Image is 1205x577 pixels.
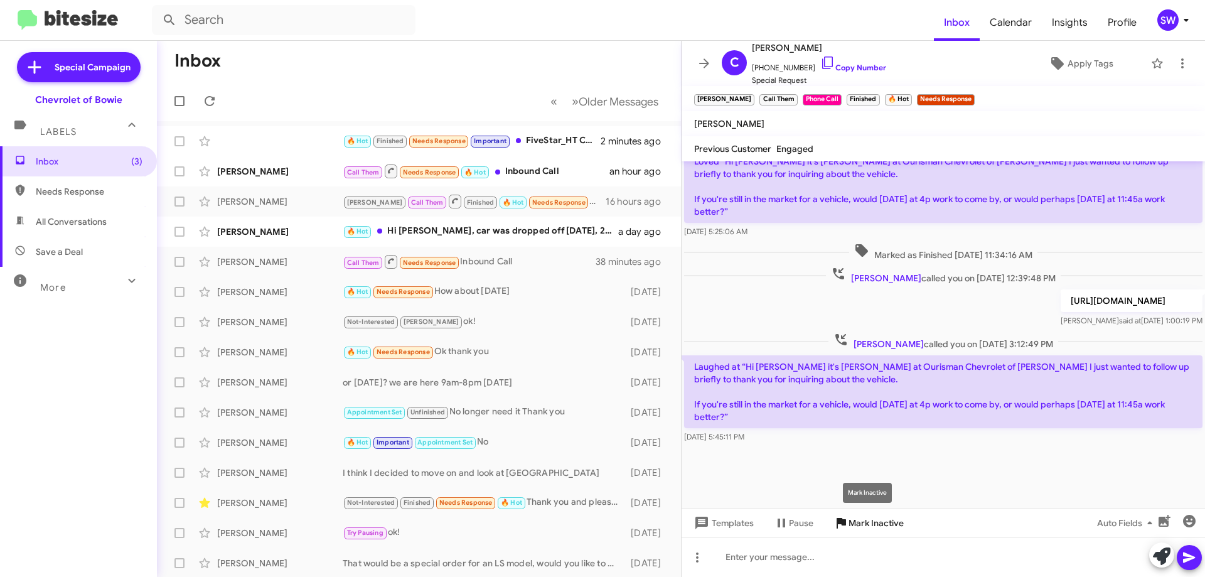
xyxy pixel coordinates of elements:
[347,438,368,446] span: 🔥 Hot
[152,5,415,35] input: Search
[828,332,1058,350] span: called you on [DATE] 3:12:49 PM
[55,61,131,73] span: Special Campaign
[624,436,671,449] div: [DATE]
[217,497,343,509] div: [PERSON_NAME]
[730,53,739,73] span: C
[217,557,343,569] div: [PERSON_NAME]
[35,94,122,106] div: Chevrolet of Bowie
[1087,512,1167,534] button: Auto Fields
[1147,9,1191,31] button: SW
[624,466,671,479] div: [DATE]
[843,483,892,503] div: Mark Inactive
[764,512,823,534] button: Pause
[532,198,586,207] span: Needs Response
[694,118,764,129] span: [PERSON_NAME]
[609,165,671,178] div: an hour ago
[343,466,624,479] div: I think I decided to move on and look at [GEOGRAPHIC_DATA]
[759,94,797,105] small: Call Them
[847,94,879,105] small: Finished
[543,89,565,114] button: Previous
[550,94,557,109] span: «
[217,376,343,389] div: [PERSON_NAME]
[347,499,395,507] span: Not-Interested
[684,150,1202,223] p: Loved “Hi [PERSON_NAME] it's [PERSON_NAME] at Ourisman Chevrolet of [PERSON_NAME] I just wanted t...
[692,512,754,534] span: Templates
[464,168,486,176] span: 🔥 Hot
[217,165,343,178] div: [PERSON_NAME]
[624,497,671,509] div: [DATE]
[694,143,771,154] span: Previous Customer
[347,259,380,267] span: Call Them
[347,408,402,416] span: Appointment Set
[564,89,666,114] button: Next
[682,512,764,534] button: Templates
[377,348,430,356] span: Needs Response
[624,376,671,389] div: [DATE]
[412,137,466,145] span: Needs Response
[217,286,343,298] div: [PERSON_NAME]
[347,318,395,326] span: Not-Interested
[343,376,624,389] div: or [DATE]? we are here 9am-8pm [DATE]
[618,225,671,238] div: a day ago
[851,272,921,284] span: [PERSON_NAME]
[467,198,495,207] span: Finished
[854,338,924,350] span: [PERSON_NAME]
[347,529,383,537] span: Try Pausing
[36,185,142,198] span: Needs Response
[347,137,368,145] span: 🔥 Hot
[601,135,671,148] div: 2 minutes ago
[1068,52,1113,75] span: Apply Tags
[1061,289,1202,312] p: [URL][DOMAIN_NAME]
[411,198,444,207] span: Call Them
[343,254,596,269] div: Inbound Call
[377,288,430,296] span: Needs Response
[343,315,624,329] div: ok!
[1016,52,1145,75] button: Apply Tags
[624,406,671,419] div: [DATE]
[439,499,493,507] span: Needs Response
[403,259,456,267] span: Needs Response
[849,243,1037,261] span: Marked as Finished [DATE] 11:34:16 AM
[347,227,368,235] span: 🔥 Hot
[694,94,754,105] small: [PERSON_NAME]
[410,408,445,416] span: Unfinished
[980,4,1042,41] span: Calendar
[684,432,744,441] span: [DATE] 5:45:11 PM
[572,94,579,109] span: »
[1157,9,1179,31] div: SW
[343,284,624,299] div: How about [DATE]
[503,198,524,207] span: 🔥 Hot
[849,512,904,534] span: Mark Inactive
[606,195,671,208] div: 16 hours ago
[40,126,77,138] span: Labels
[404,318,459,326] span: [PERSON_NAME]
[343,557,624,569] div: That would be a special order for an LS model, would you like to come build one?
[624,557,671,569] div: [DATE]
[343,526,624,540] div: ok!
[752,74,886,87] span: Special Request
[823,512,914,534] button: Mark Inactive
[17,52,141,82] a: Special Campaign
[1119,316,1141,325] span: said at
[417,438,473,446] span: Appointment Set
[404,499,431,507] span: Finished
[343,495,624,510] div: Thank you and please cause my ones on it now expires like [DATE]
[217,436,343,449] div: [PERSON_NAME]
[1097,512,1157,534] span: Auto Fields
[343,134,601,148] div: FiveStar_HT Crn [DATE] $3.73 -1.25 Crn [DATE] $3.71 -1.25 Bns [DATE] $9.81 +3.25 Bns [DATE] $9.76...
[343,193,606,209] div: Laughed at “Hi [PERSON_NAME] it's [PERSON_NAME] at Ourisman Chevrolet of [PERSON_NAME] I just wan...
[36,155,142,168] span: Inbox
[36,245,83,258] span: Save a Deal
[343,345,624,359] div: Ok thank you
[1098,4,1147,41] a: Profile
[347,198,403,207] span: [PERSON_NAME]
[217,256,343,268] div: [PERSON_NAME]
[1061,316,1202,325] span: [PERSON_NAME] [DATE] 1:00:19 PM
[934,4,980,41] a: Inbox
[776,143,813,154] span: Engaged
[1042,4,1098,41] a: Insights
[885,94,912,105] small: 🔥 Hot
[826,266,1061,284] span: called you on [DATE] 12:39:48 PM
